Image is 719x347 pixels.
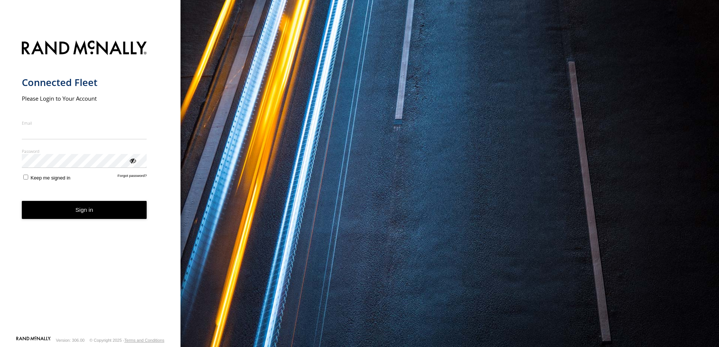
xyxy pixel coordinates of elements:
[22,120,147,126] label: Email
[23,175,28,180] input: Keep me signed in
[89,338,164,342] div: © Copyright 2025 -
[124,338,164,342] a: Terms and Conditions
[129,157,136,164] div: ViewPassword
[22,148,147,154] label: Password
[56,338,85,342] div: Version: 306.00
[118,173,147,181] a: Forgot password?
[30,175,70,181] span: Keep me signed in
[22,76,147,89] h1: Connected Fleet
[16,336,51,344] a: Visit our Website
[22,95,147,102] h2: Please Login to Your Account
[22,39,147,58] img: Rand McNally
[22,36,159,336] form: main
[22,201,147,219] button: Sign in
